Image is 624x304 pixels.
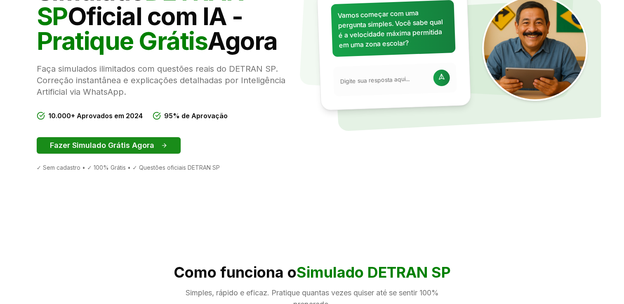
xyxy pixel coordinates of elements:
[340,74,429,85] input: Digite sua resposta aqui...
[37,137,181,154] button: Fazer Simulado Grátis Agora
[337,7,448,50] p: Vamos começar com uma pergunta simples. Você sabe qual é a velocidade máxima permitida em uma zon...
[297,263,451,281] span: Simulado DETRAN SP
[164,111,228,121] span: 95% de Aprovação
[48,111,143,121] span: 10.000+ Aprovados em 2024
[37,63,306,98] p: Faça simulados ilimitados com questões reais do DETRAN SP. Correção instantânea e explicações det...
[37,26,208,56] span: Pratique Grátis
[37,264,588,281] h2: Como funciona o
[37,164,306,172] div: ✓ Sem cadastro • ✓ 100% Grátis • ✓ Questões oficiais DETRAN SP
